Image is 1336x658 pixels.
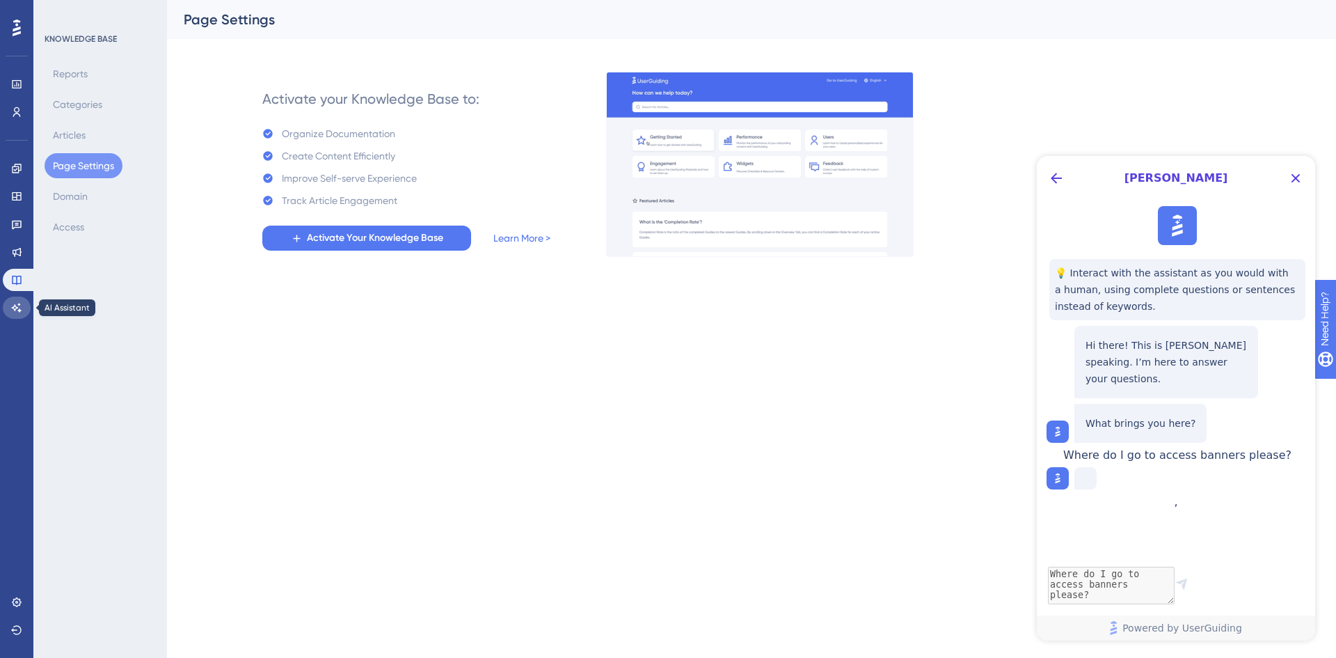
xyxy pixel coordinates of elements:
iframe: To enrich screen reader interactions, please activate Accessibility in Grammarly extension settings [1037,156,1315,641]
span: Activate Your Knowledge Base [307,230,443,246]
div: Page Settings [184,10,1285,29]
div: Create Content Efficiently [282,148,395,164]
div: Activate your Knowledge Base to: [262,89,479,109]
img: a27db7f7ef9877a438c7956077c236be.gif [606,72,914,257]
button: Activate Your Knowledge Base [262,226,471,251]
span: Need Help? [33,3,87,20]
div: Track Article Engagement [282,192,397,209]
a: Learn More > [493,230,550,246]
div: Improve Self-serve Experience [282,170,417,187]
div: Organize Documentation [282,125,395,142]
